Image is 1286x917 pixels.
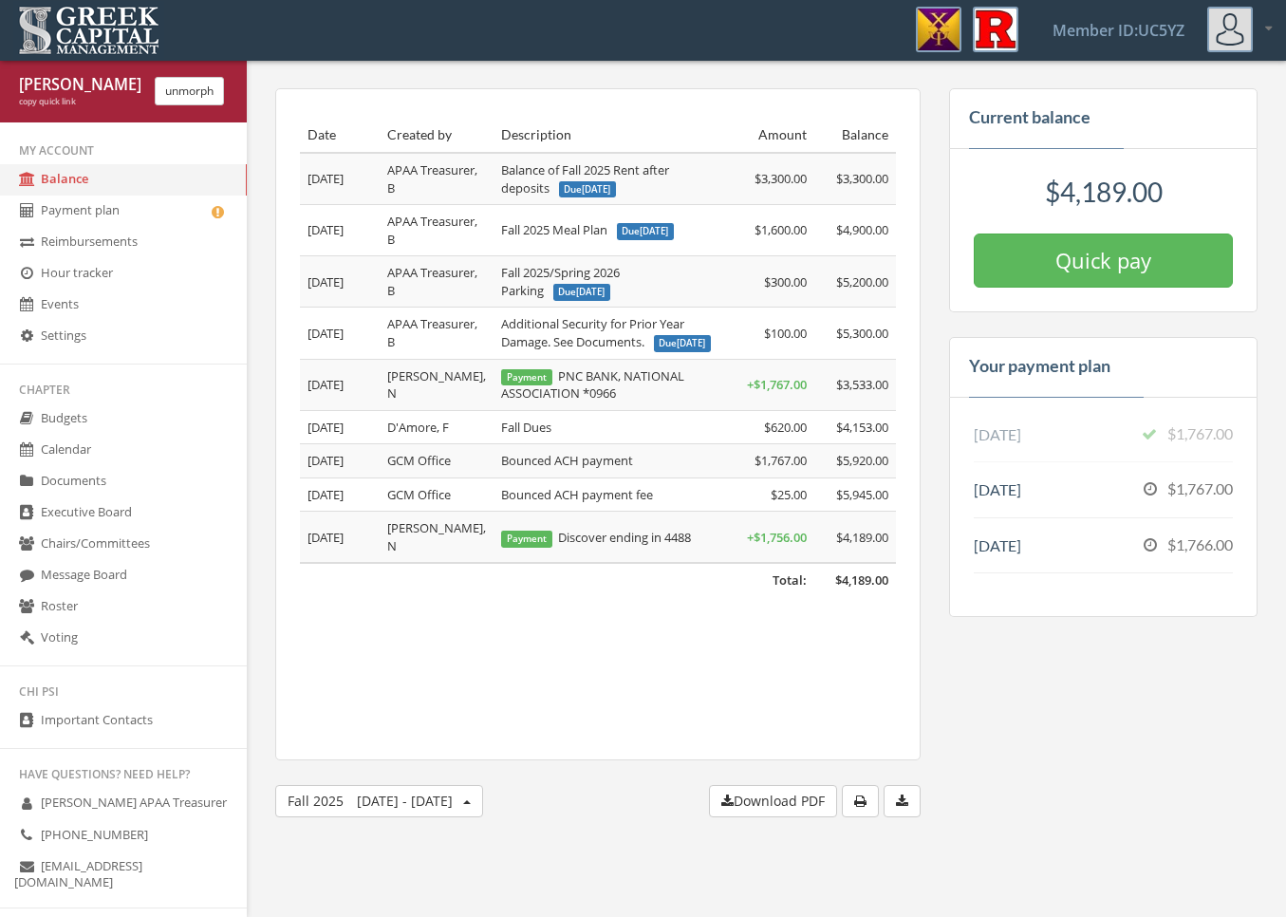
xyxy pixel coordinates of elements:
[1167,479,1233,497] span: $1,767.00
[836,486,888,503] span: $5,945.00
[387,315,477,350] span: APAA Treasurer, B
[836,221,888,238] span: $4,900.00
[582,183,610,196] span: [DATE]
[387,367,486,402] span: [PERSON_NAME], N
[41,794,227,811] span: [PERSON_NAME] APAA Treasurer
[300,205,380,256] td: [DATE]
[501,419,551,436] span: Fall Dues
[836,325,888,342] span: $5,300.00
[836,452,888,469] span: $5,920.00
[19,74,140,96] div: [PERSON_NAME] [PERSON_NAME]
[755,170,807,187] span: $3,300.00
[501,486,653,503] span: Bounced ACH payment fee
[764,273,807,290] span: $300.00
[300,563,814,597] td: Total:
[969,108,1090,128] h4: Current balance
[387,519,486,554] span: [PERSON_NAME], N
[974,537,1233,554] h6: [DATE]
[576,286,605,298] span: [DATE]
[300,410,380,444] td: [DATE]
[387,125,486,144] div: Created by
[501,125,724,144] div: Description
[836,419,888,436] span: $4,153.00
[969,357,1110,377] h4: Your payment plan
[501,369,552,386] span: Payment
[822,125,888,144] div: Balance
[617,223,675,240] span: Due
[387,264,477,299] span: APAA Treasurer, B
[836,529,888,546] span: $4,189.00
[501,221,674,238] span: Fall 2025 Meal Plan
[300,477,380,512] td: [DATE]
[387,213,477,248] span: APAA Treasurer, B
[300,256,380,308] td: [DATE]
[654,335,712,352] span: Due
[1045,176,1163,208] span: $4,189.00
[387,452,451,469] span: GCM Office
[559,181,617,198] span: Due
[764,419,807,436] span: $620.00
[300,444,380,478] td: [DATE]
[288,792,453,810] span: Fall 2025
[155,77,224,105] button: unmorph
[1167,424,1233,442] span: $1,767.00
[553,284,611,301] span: Due
[387,161,477,196] span: APAA Treasurer, B
[501,529,691,546] span: Discover ending in 4488
[709,785,837,817] button: Download PDF
[739,125,807,144] div: Amount
[974,426,1233,443] h6: [DATE]
[275,785,483,817] button: Fall 2025[DATE] - [DATE]
[835,571,888,589] span: $4,189.00
[747,376,807,393] span: + $1,767.00
[974,234,1233,288] button: Quick pay
[501,315,711,350] span: Additional Security for Prior Year Damage. See Documents.
[1167,535,1233,553] span: $1,766.00
[1030,1,1207,60] a: Member ID: UC5YZ
[387,486,451,503] span: GCM Office
[300,512,380,564] td: [DATE]
[300,308,380,359] td: [DATE]
[755,452,807,469] span: $1,767.00
[755,221,807,238] span: $1,600.00
[357,792,453,810] span: [DATE] - [DATE]
[836,273,888,290] span: $5,200.00
[501,367,684,402] span: PNC BANK, NATIONAL ASSOCIATION *0966
[747,529,807,546] span: + $1,756.00
[501,452,633,469] span: Bounced ACH payment
[836,170,888,187] span: $3,300.00
[387,419,449,436] span: D'Amore, F
[771,486,807,503] span: $25.00
[300,359,380,410] td: [DATE]
[19,96,140,108] div: copy quick link
[764,325,807,342] span: $100.00
[300,153,380,205] td: [DATE]
[501,531,552,548] span: Payment
[501,161,669,196] span: Balance of Fall 2025 Rent after deposits
[501,264,620,299] span: Fall 2025/Spring 2026 Parking
[836,376,888,393] span: $3,533.00
[308,125,372,144] div: Date
[640,225,668,237] span: [DATE]
[974,481,1233,498] h6: [DATE]
[677,337,705,349] span: [DATE]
